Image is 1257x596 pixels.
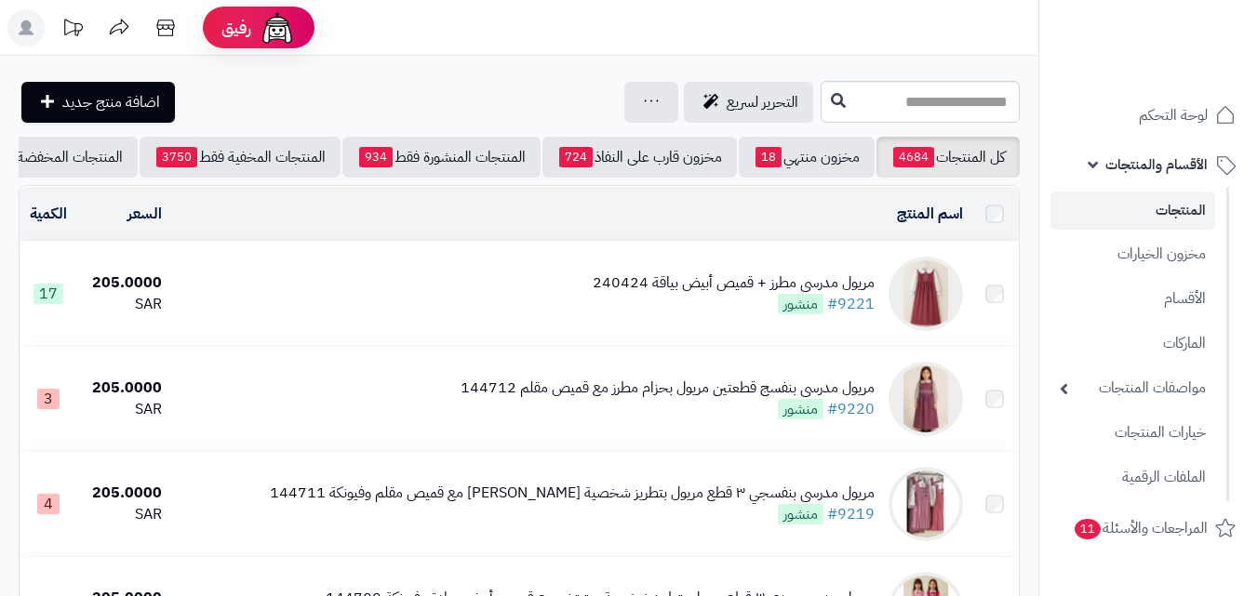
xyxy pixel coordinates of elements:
[778,399,823,419] span: منشور
[140,137,341,178] a: المنتجات المخفية فقط3750
[827,293,875,315] a: #9221
[270,483,875,504] div: مريول مدرسي بنفسجي ٣ قطع مريول بتطريز شخصية [PERSON_NAME] مع قميص مقلم وفيونكة 144711
[778,504,823,524] span: منشور
[889,362,963,436] img: مريول مدرسي بنفسج قطعتين مريول بحزام مطرز مع قميص مقلم 144712
[30,203,67,225] a: الكمية
[1050,413,1215,453] a: خيارات المنتجات
[727,91,798,113] span: التحرير لسريع
[37,389,60,409] span: 3
[342,137,541,178] a: المنتجات المنشورة فقط934
[127,203,162,225] a: السعر
[1050,192,1215,230] a: المنتجات
[33,284,63,304] span: 17
[827,398,875,420] a: #9220
[1073,515,1208,541] span: المراجعات والأسئلة
[1050,457,1215,497] a: الملفات الرقمية
[1050,368,1215,408] a: مواصفات المنتجات
[739,137,875,178] a: مخزون منتهي18
[84,272,162,294] div: 205.0000
[889,257,963,331] img: مريول مدرسي مطرز + قميص أبيض بياقة 240424
[827,503,875,525] a: #9219
[461,377,875,399] div: مريول مدرسي بنفسج قطعتين مريول بحزام مطرز مع قميص مقلم 144712
[1050,234,1215,274] a: مخزون الخيارات
[684,82,813,123] a: التحرير لسريع
[1139,102,1208,128] span: لوحة التحكم
[1050,279,1215,319] a: الأقسام
[889,467,963,541] img: مريول مدرسي بنفسجي ٣ قطع مريول بتطريز شخصية ستيتش مع قميص مقلم وفيونكة 144711
[542,137,737,178] a: مخزون قارب على النفاذ724
[593,272,875,294] div: مريول مدرسي مطرز + قميص أبيض بياقة 240424
[559,147,593,167] span: 724
[1105,152,1208,178] span: الأقسام والمنتجات
[876,137,1020,178] a: كل المنتجات4684
[49,9,96,51] a: تحديثات المنصة
[84,399,162,420] div: SAR
[1130,14,1239,53] img: logo-2.png
[37,494,60,514] span: 4
[778,294,823,314] span: منشور
[259,9,296,46] img: ai-face.png
[84,483,162,504] div: 205.0000
[156,147,197,167] span: 3750
[1050,93,1246,138] a: لوحة التحكم
[897,203,963,225] a: اسم المنتج
[62,91,160,113] span: اضافة منتج جديد
[84,377,162,399] div: 205.0000
[893,147,934,167] span: 4684
[1074,519,1102,541] span: 11
[84,504,162,525] div: SAR
[21,82,175,123] a: اضافة منتج جديد
[84,294,162,315] div: SAR
[221,17,251,39] span: رفيق
[1050,324,1215,364] a: الماركات
[756,147,782,167] span: 18
[1050,506,1246,550] a: المراجعات والأسئلة11
[359,147,393,167] span: 934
